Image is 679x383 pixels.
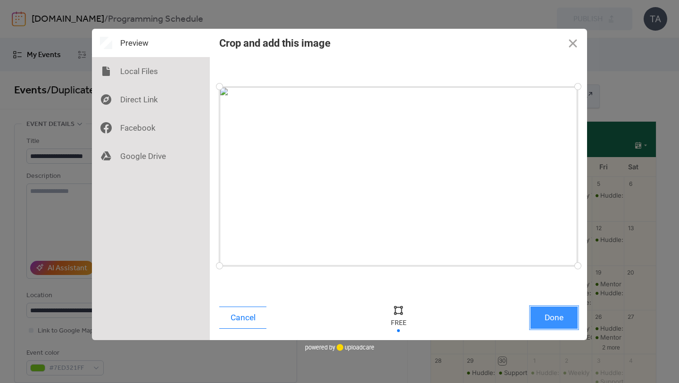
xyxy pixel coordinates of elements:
div: Crop and add this image [219,37,331,49]
div: Direct Link [92,85,210,114]
button: Close [559,29,587,57]
div: Local Files [92,57,210,85]
a: uploadcare [335,344,374,351]
button: Done [530,307,578,329]
div: Google Drive [92,142,210,170]
div: Preview [92,29,210,57]
div: Facebook [92,114,210,142]
div: powered by [305,340,374,354]
button: Cancel [219,307,266,329]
